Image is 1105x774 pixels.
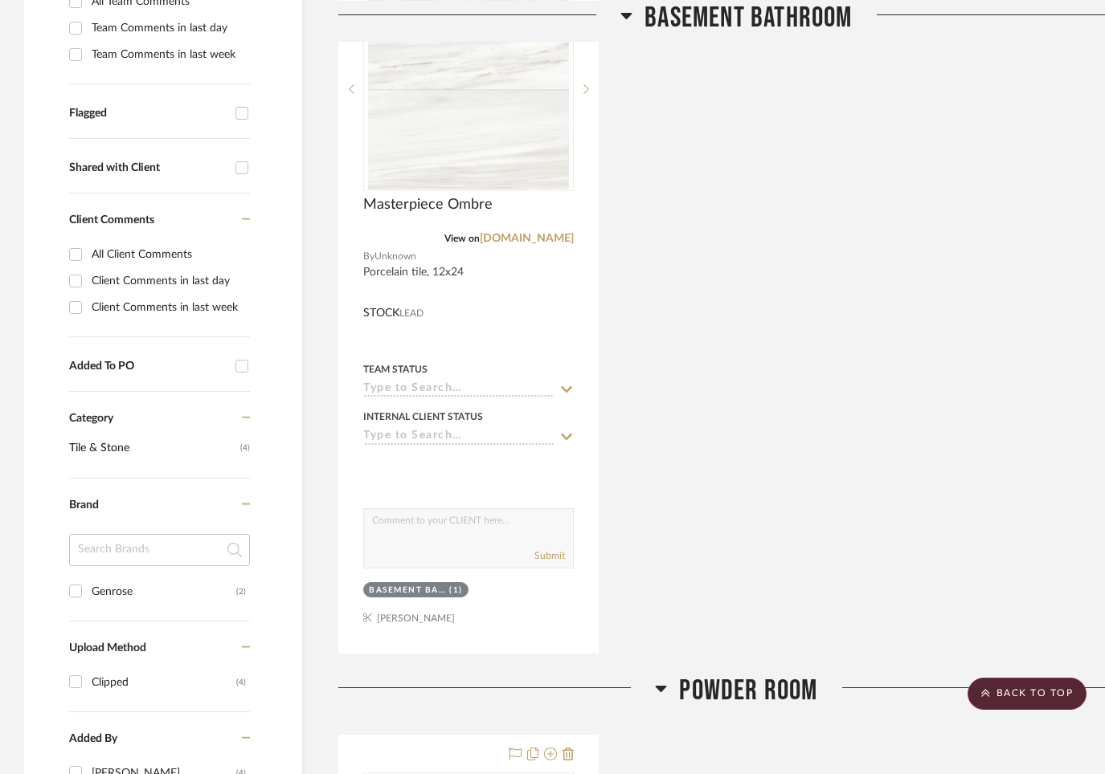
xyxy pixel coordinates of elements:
div: Basement Bathroom [369,585,445,597]
div: Client Comments in last week [92,295,246,320]
div: Team Comments in last day [92,15,246,41]
div: (1) [449,585,463,597]
div: Genrose [92,579,236,605]
span: Masterpiece Ombre [363,196,493,214]
div: Added To PO [69,360,227,373]
span: Added By [69,733,117,744]
div: Internal Client Status [363,409,483,424]
span: (4) [240,435,250,461]
span: Category [69,412,113,426]
span: Client Comments [69,214,154,226]
div: Flagged [69,107,227,120]
div: Clipped [92,670,236,695]
div: Client Comments in last day [92,268,246,294]
input: Search Brands [69,534,250,566]
span: Powder Room [679,674,817,708]
div: All Client Comments [92,242,246,267]
span: Upload Method [69,642,146,654]
div: Team Comments in last week [92,42,246,67]
div: Team Status [363,362,428,377]
a: [DOMAIN_NAME] [480,233,574,244]
span: By [363,249,374,264]
div: (4) [236,670,246,695]
button: Submit [534,548,565,563]
span: Tile & Stone [69,434,236,462]
span: Brand [69,499,99,511]
input: Type to Search… [363,430,555,445]
div: Shared with Client [69,161,227,175]
span: Unknown [374,249,416,264]
scroll-to-top-button: BACK TO TOP [968,678,1087,710]
input: Type to Search… [363,382,555,397]
span: View on [444,234,480,243]
div: (2) [236,579,246,605]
